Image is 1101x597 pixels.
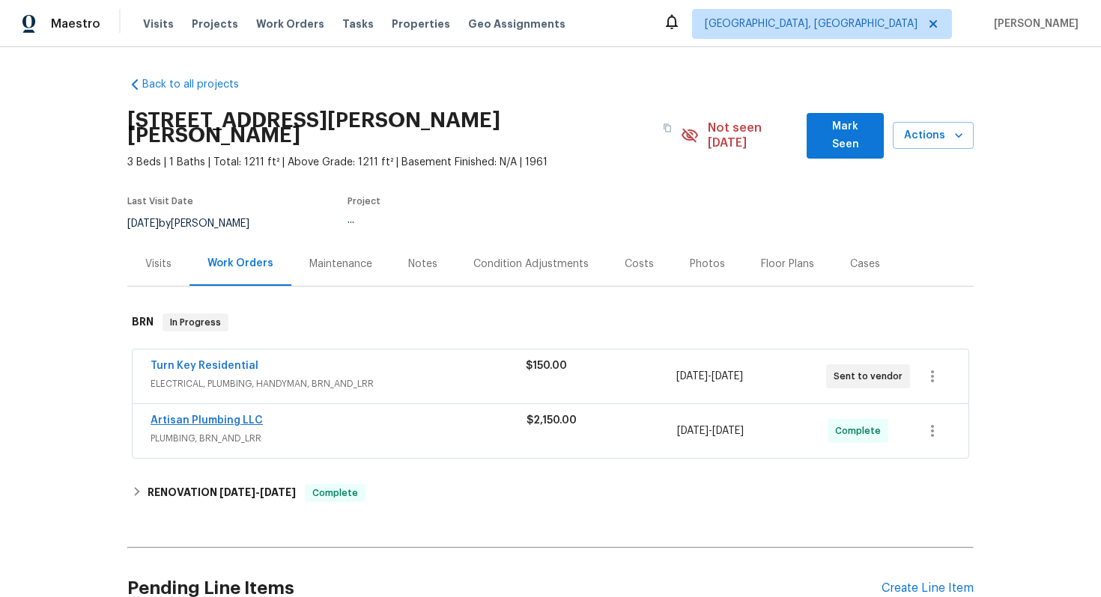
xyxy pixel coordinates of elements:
[256,16,324,31] span: Work Orders
[761,257,814,272] div: Floor Plans
[127,298,974,346] div: BRN In Progress
[207,256,273,271] div: Work Orders
[151,376,526,391] span: ELECTRICAL, PLUMBING, HANDYMAN, BRN_AND_LRR
[151,361,258,371] a: Turn Key Residential
[164,315,227,330] span: In Progress
[527,415,577,426] span: $2,150.00
[148,484,296,502] h6: RENOVATION
[127,113,654,143] h2: [STREET_ADDRESS][PERSON_NAME][PERSON_NAME]
[882,581,974,596] div: Create Line Item
[468,16,565,31] span: Geo Assignments
[850,257,880,272] div: Cases
[132,313,154,331] h6: BRN
[677,426,709,436] span: [DATE]
[392,16,450,31] span: Properties
[712,371,743,382] span: [DATE]
[676,369,743,384] span: -
[834,369,909,384] span: Sent to vendor
[192,16,238,31] span: Projects
[219,487,255,497] span: [DATE]
[260,487,296,497] span: [DATE]
[625,257,654,272] div: Costs
[127,77,271,92] a: Back to all projects
[677,423,744,438] span: -
[905,126,962,145] span: Actions
[306,486,364,500] span: Complete
[348,197,380,206] span: Project
[145,257,172,272] div: Visits
[708,120,798,150] span: Not seen [DATE]
[309,257,372,272] div: Maintenance
[143,16,174,31] span: Visits
[676,371,708,382] span: [DATE]
[893,122,974,150] button: Actions
[690,257,725,272] div: Photos
[127,475,974,511] div: RENOVATION [DATE]-[DATE]Complete
[51,16,100,31] span: Maestro
[342,19,374,29] span: Tasks
[408,257,437,272] div: Notes
[127,218,159,229] span: [DATE]
[705,16,917,31] span: [GEOGRAPHIC_DATA], [GEOGRAPHIC_DATA]
[654,114,681,141] button: Copy Address
[807,113,884,159] button: Mark Seen
[127,215,267,233] div: by [PERSON_NAME]
[127,155,681,170] span: 3 Beds | 1 Baths | Total: 1211 ft² | Above Grade: 1211 ft² | Basement Finished: N/A | 1961
[988,16,1079,31] span: [PERSON_NAME]
[819,117,872,154] span: Mark Seen
[219,487,296,497] span: -
[151,415,263,426] a: Artisan Plumbing LLC
[473,257,589,272] div: Condition Adjustments
[712,426,744,436] span: [DATE]
[348,215,635,225] div: ...
[151,431,527,446] span: PLUMBING, BRN_AND_LRR
[127,197,193,206] span: Last Visit Date
[526,361,567,371] span: $150.00
[835,423,887,438] span: Complete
